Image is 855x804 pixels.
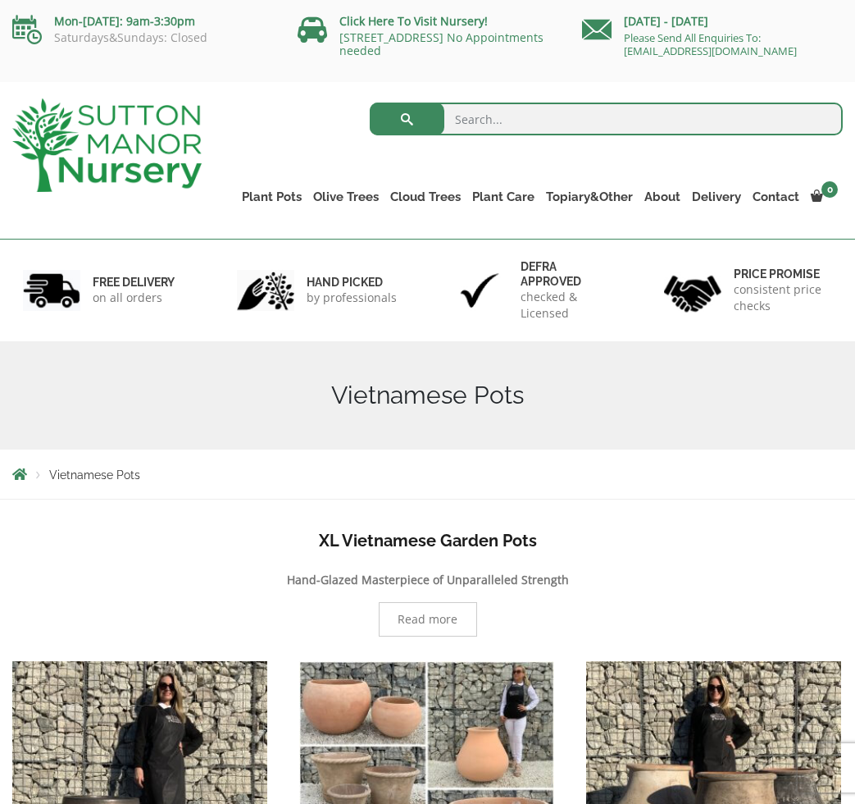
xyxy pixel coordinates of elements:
a: Contact [747,185,805,208]
p: Saturdays&Sundays: Closed [12,31,273,44]
p: on all orders [93,290,175,306]
span: 0 [821,181,838,198]
p: consistent price checks [734,281,832,314]
a: Olive Trees [307,185,384,208]
img: logo [12,98,202,192]
a: Plant Pots [236,185,307,208]
img: 2.jpg [237,270,294,312]
p: [DATE] - [DATE] [582,11,843,31]
h6: Defra approved [521,259,619,289]
h1: Vietnamese Pots [12,381,843,410]
a: Topiary&Other [540,185,639,208]
p: by professionals [307,290,397,306]
h6: hand picked [307,275,397,290]
h6: FREE DELIVERY [93,275,175,290]
a: About [639,185,686,208]
nav: Breadcrumbs [12,468,843,481]
a: Delivery [686,185,747,208]
h6: Price promise [734,267,832,281]
a: Plant Care [466,185,540,208]
img: 1.jpg [23,270,80,312]
a: 0 [805,185,843,208]
a: Click Here To Visit Nursery! [339,13,488,29]
a: [STREET_ADDRESS] No Appointments needed [339,30,543,58]
span: Vietnamese Pots [49,468,140,482]
p: checked & Licensed [521,289,619,322]
b: XL Vietnamese Garden Pots [319,531,537,550]
a: Cloud Trees [384,185,466,208]
img: 3.jpg [451,270,508,312]
p: Mon-[DATE]: 9am-3:30pm [12,11,273,31]
span: Read more [398,614,457,625]
a: Please Send All Enquiries To: [EMAIL_ADDRESS][DOMAIN_NAME] [624,30,797,58]
b: Hand-Glazed Masterpiece of Unparalleled Strength [287,572,569,587]
img: 4.jpg [664,265,721,315]
input: Search... [370,103,843,135]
